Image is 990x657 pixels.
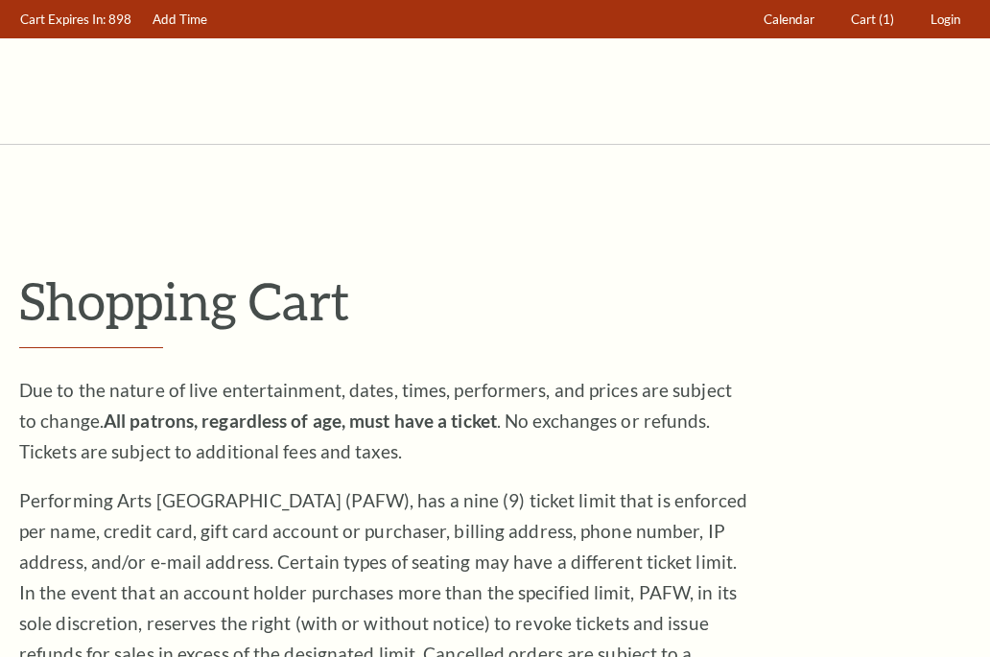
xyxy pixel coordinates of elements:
[755,1,824,38] a: Calendar
[144,1,217,38] a: Add Time
[108,12,131,27] span: 898
[879,12,894,27] span: (1)
[851,12,876,27] span: Cart
[764,12,814,27] span: Calendar
[931,12,960,27] span: Login
[842,1,904,38] a: Cart (1)
[104,410,497,432] strong: All patrons, regardless of age, must have a ticket
[19,379,732,462] span: Due to the nature of live entertainment, dates, times, performers, and prices are subject to chan...
[20,12,106,27] span: Cart Expires In:
[922,1,970,38] a: Login
[19,270,971,332] p: Shopping Cart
